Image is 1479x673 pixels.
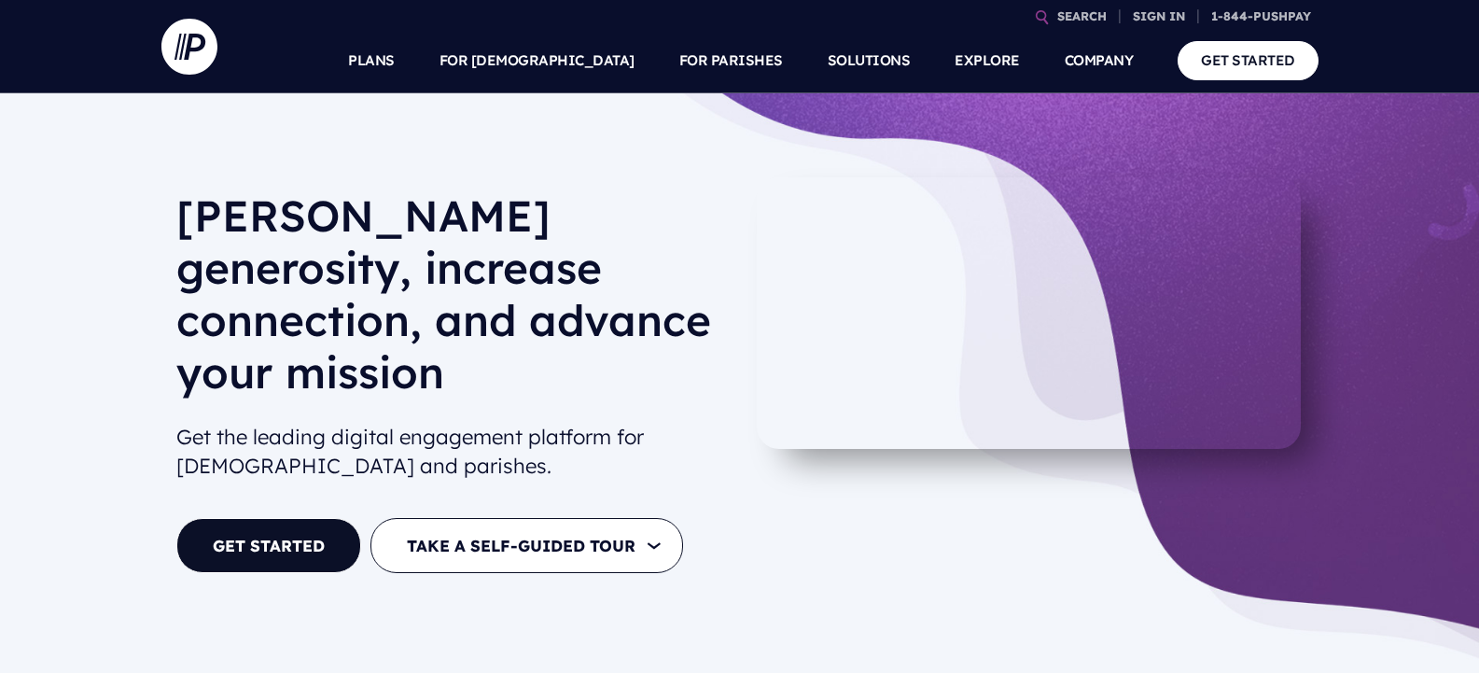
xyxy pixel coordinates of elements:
a: COMPANY [1065,28,1134,93]
h2: Get the leading digital engagement platform for [DEMOGRAPHIC_DATA] and parishes. [176,415,725,488]
a: GET STARTED [1178,41,1319,79]
a: EXPLORE [955,28,1020,93]
a: SOLUTIONS [828,28,911,93]
a: FOR [DEMOGRAPHIC_DATA] [440,28,635,93]
a: FOR PARISHES [679,28,783,93]
a: GET STARTED [176,518,361,573]
a: PLANS [348,28,395,93]
button: TAKE A SELF-GUIDED TOUR [370,518,683,573]
h1: [PERSON_NAME] generosity, increase connection, and advance your mission [176,189,725,414]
